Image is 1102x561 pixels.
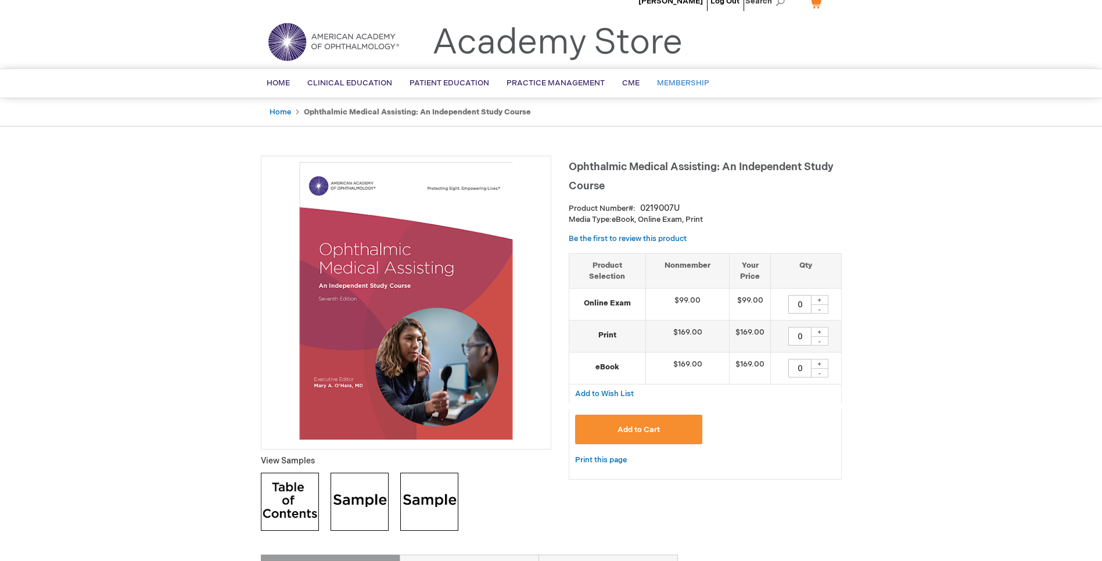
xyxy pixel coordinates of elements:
td: $99.00 [730,289,771,321]
a: Home [270,107,291,117]
div: - [811,304,828,314]
td: $169.00 [646,353,730,384]
a: Print this page [575,453,627,468]
strong: Media Type: [569,215,612,224]
a: Add to Wish List [575,389,634,398]
p: View Samples [261,455,551,467]
strong: Product Number [569,204,636,213]
button: Add to Cart [575,415,703,444]
span: Practice Management [507,78,605,88]
span: Add to Cart [618,425,660,434]
img: Click to view [331,473,389,531]
td: $169.00 [730,353,771,384]
strong: Ophthalmic Medical Assisting: An Independent Study Course [304,107,531,117]
div: - [811,368,828,377]
span: Clinical Education [307,78,392,88]
div: + [811,327,828,337]
span: CME [622,78,640,88]
img: Ophthalmic Medical Assisting: An Independent Study Course [267,162,545,440]
strong: eBook [575,362,640,373]
img: Click to view [400,473,458,531]
strong: Online Exam [575,298,640,309]
th: Qty [771,253,841,288]
span: Patient Education [410,78,489,88]
div: - [811,336,828,346]
strong: Print [575,330,640,341]
div: 0219007U [640,203,680,214]
div: + [811,295,828,305]
span: Home [267,78,290,88]
input: Qty [788,295,812,314]
input: Qty [788,359,812,377]
th: Product Selection [569,253,646,288]
a: Be the first to review this product [569,234,687,243]
th: Your Price [730,253,771,288]
td: $99.00 [646,289,730,321]
th: Nonmember [646,253,730,288]
span: Membership [657,78,709,88]
input: Qty [788,327,812,346]
img: Click to view [261,473,319,531]
td: $169.00 [646,321,730,353]
td: $169.00 [730,321,771,353]
span: Ophthalmic Medical Assisting: An Independent Study Course [569,161,834,192]
a: Academy Store [432,22,683,64]
div: + [811,359,828,369]
p: eBook, Online Exam, Print [569,214,842,225]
